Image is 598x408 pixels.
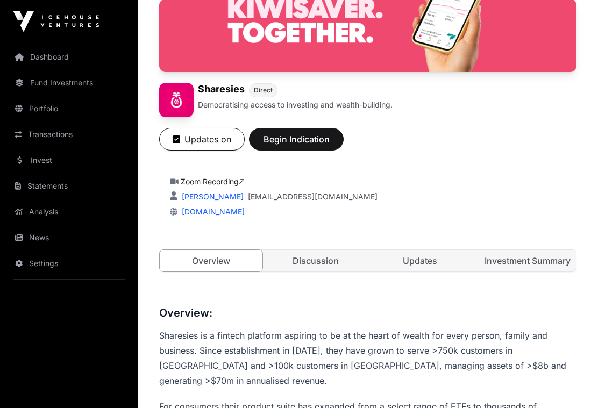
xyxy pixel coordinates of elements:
[181,177,245,187] a: Zoom Recording
[248,192,378,203] a: [EMAIL_ADDRESS][DOMAIN_NAME]
[9,71,129,95] a: Fund Investments
[9,200,129,224] a: Analysis
[544,356,598,408] iframe: Chat Widget
[9,252,129,275] a: Settings
[13,11,99,32] img: Icehouse Ventures Logo
[474,250,576,272] a: Investment Summary
[369,250,472,272] a: Updates
[159,305,576,322] h3: Overview:
[9,174,129,198] a: Statements
[9,148,129,172] a: Invest
[177,207,245,217] a: [DOMAIN_NAME]
[249,128,344,151] button: Begin Indication
[249,139,344,150] a: Begin Indication
[9,97,129,120] a: Portfolio
[180,192,244,202] a: [PERSON_NAME]
[198,83,245,98] h1: Sharesies
[9,45,129,69] a: Dashboard
[159,83,194,118] img: Sharesies
[159,128,245,151] button: Updates on
[160,250,576,272] nav: Tabs
[9,123,129,146] a: Transactions
[159,328,576,389] p: Sharesies is a fintech platform aspiring to be at the heart of wealth for every person, family an...
[265,250,367,272] a: Discussion
[262,133,330,146] span: Begin Indication
[198,100,393,111] p: Democratising access to investing and wealth-building.
[254,87,273,95] span: Direct
[9,226,129,249] a: News
[159,250,263,273] a: Overview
